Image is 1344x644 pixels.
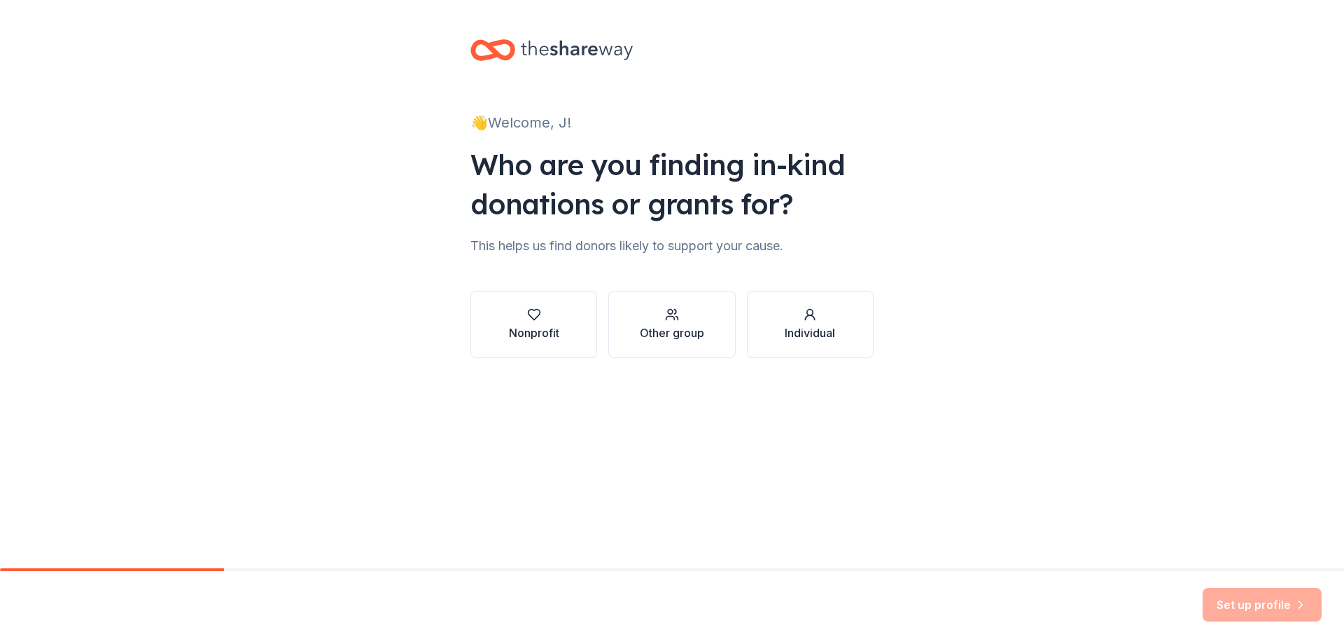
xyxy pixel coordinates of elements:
button: Individual [747,291,874,358]
div: Other group [640,324,704,341]
div: This helps us find donors likely to support your cause. [470,235,874,257]
div: Individual [785,324,835,341]
div: Nonprofit [509,324,559,341]
button: Nonprofit [470,291,597,358]
div: Who are you finding in-kind donations or grants for? [470,145,874,224]
div: 👋 Welcome, J! [470,111,874,134]
button: Other group [608,291,735,358]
